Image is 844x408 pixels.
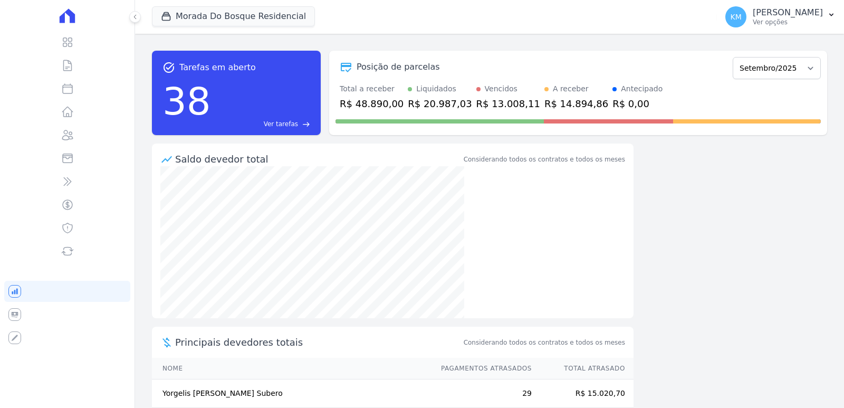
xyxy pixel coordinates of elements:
[340,83,404,94] div: Total a receber
[476,97,540,111] div: R$ 13.008,11
[621,83,663,94] div: Antecipado
[717,2,844,32] button: KM [PERSON_NAME] Ver opções
[152,379,431,408] td: Yorgelis [PERSON_NAME] Subero
[544,97,608,111] div: R$ 14.894,86
[753,7,823,18] p: [PERSON_NAME]
[264,119,298,129] span: Ver tarefas
[179,61,256,74] span: Tarefas em aberto
[152,6,315,26] button: Morada Do Bosque Residencial
[730,13,741,21] span: KM
[485,83,517,94] div: Vencidos
[302,120,310,128] span: east
[175,152,462,166] div: Saldo devedor total
[152,358,431,379] th: Nome
[464,338,625,347] span: Considerando todos os contratos e todos os meses
[553,83,589,94] div: A receber
[162,61,175,74] span: task_alt
[162,74,211,129] div: 38
[464,155,625,164] div: Considerando todos os contratos e todos os meses
[532,358,634,379] th: Total Atrasado
[357,61,440,73] div: Posição de parcelas
[431,358,532,379] th: Pagamentos Atrasados
[612,97,663,111] div: R$ 0,00
[408,97,472,111] div: R$ 20.987,03
[532,379,634,408] td: R$ 15.020,70
[175,335,462,349] span: Principais devedores totais
[753,18,823,26] p: Ver opções
[340,97,404,111] div: R$ 48.890,00
[431,379,532,408] td: 29
[416,83,456,94] div: Liquidados
[215,119,310,129] a: Ver tarefas east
